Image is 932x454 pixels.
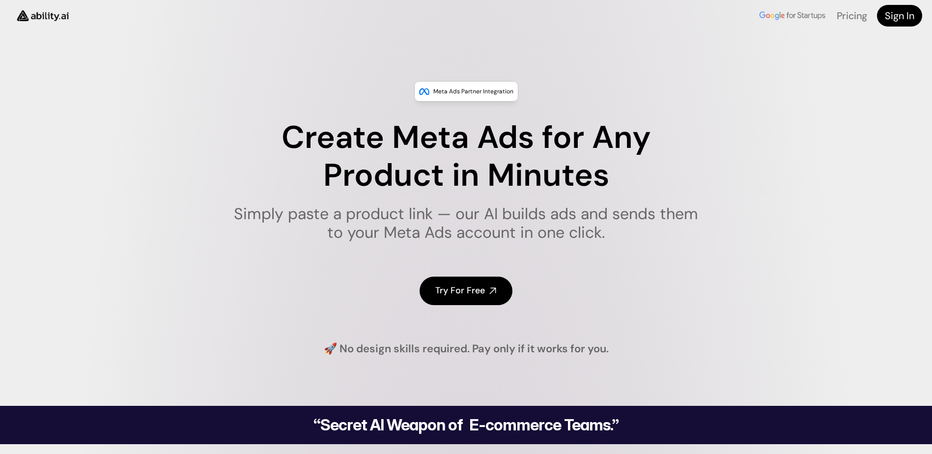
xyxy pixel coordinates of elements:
h4: Try For Free [435,284,485,297]
h2: “Secret AI Weapon of E-commerce Teams.” [288,417,644,433]
h4: 🚀 No design skills required. Pay only if it works for you. [324,341,609,357]
a: Try For Free [420,277,512,305]
h1: Simply paste a product link — our AI builds ads and sends them to your Meta Ads account in one cl... [227,204,705,242]
h4: Sign In [885,9,914,23]
h1: Create Meta Ads for Any Product in Minutes [227,119,705,195]
a: Pricing [837,9,867,22]
a: Sign In [877,5,922,27]
p: Meta Ads Partner Integration [433,86,513,96]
